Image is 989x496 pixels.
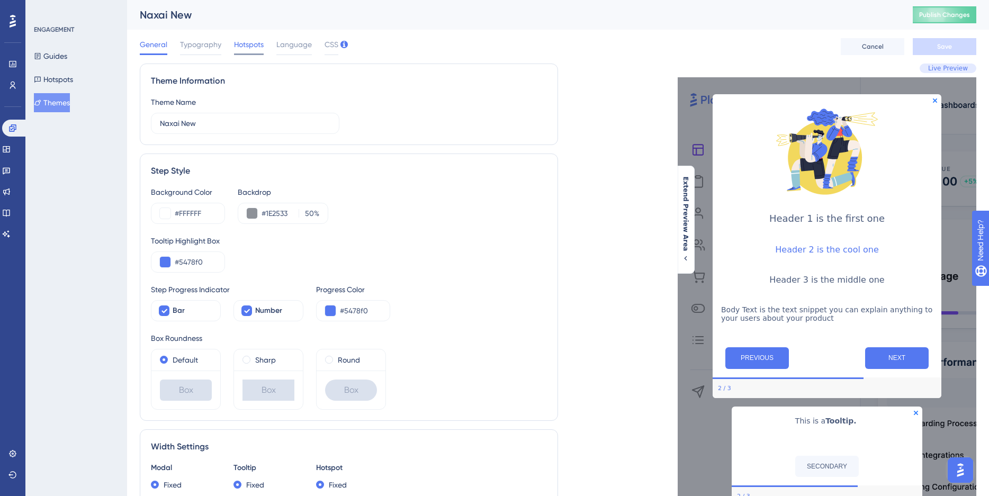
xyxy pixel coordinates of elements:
[238,186,328,199] div: Backdrop
[325,38,338,51] span: CSS
[325,380,377,401] div: Box
[681,176,690,251] span: Extend Preview Area
[721,213,933,224] h1: Header 1 is the first one
[774,98,880,204] img: Modal Media
[919,11,970,19] span: Publish Changes
[721,305,933,322] p: Body Text is the text snippet you can explain anything to your users about your product
[255,304,282,317] span: Number
[862,42,884,51] span: Cancel
[140,7,886,22] div: Naxai New
[276,38,312,51] span: Language
[34,25,74,34] div: ENGAGEMENT
[25,3,66,15] span: Need Help?
[151,165,547,177] div: Step Style
[945,454,976,486] iframe: UserGuiding AI Assistant Launcher
[725,347,789,369] button: Previous
[299,207,319,220] label: %
[865,347,929,369] button: Next
[338,354,360,366] label: Round
[713,379,941,398] div: Footer
[242,380,294,401] div: Box
[173,354,198,366] label: Default
[913,38,976,55] button: Save
[180,38,221,51] span: Typography
[164,479,182,491] label: Fixed
[160,380,212,401] div: Box
[34,47,67,66] button: Guides
[34,70,73,89] button: Hotspots
[740,415,914,427] p: This is a
[316,462,386,474] div: Hotspot
[151,462,221,474] div: Modal
[151,75,547,87] div: Theme Information
[151,440,547,453] div: Width Settings
[302,207,314,220] input: %
[825,417,857,425] b: Tooltip.
[932,98,937,104] div: Close Preview
[316,283,390,296] div: Progress Color
[255,354,276,366] label: Sharp
[721,245,933,255] h2: Header 2 is the cool one
[913,6,976,23] button: Publish Changes
[234,38,264,51] span: Hotspots
[246,479,264,491] label: Fixed
[721,275,933,285] h3: Header 3 is the middle one
[173,304,185,317] span: Bar
[233,462,303,474] div: Tooltip
[151,283,303,296] div: Step Progress Indicator
[928,64,968,73] span: Live Preview
[140,38,167,51] span: General
[160,118,330,129] input: Theme Name
[841,38,904,55] button: Cancel
[151,235,547,247] div: Tooltip Highlight Box
[795,456,859,477] button: SECONDARY
[34,93,70,112] button: Themes
[677,176,694,263] button: Extend Preview Area
[329,479,347,491] label: Fixed
[151,186,225,199] div: Background Color
[718,384,731,393] div: Step 2 of 3
[151,332,547,345] div: Box Roundness
[913,411,918,416] div: Close Preview
[151,96,196,109] div: Theme Name
[937,42,952,51] span: Save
